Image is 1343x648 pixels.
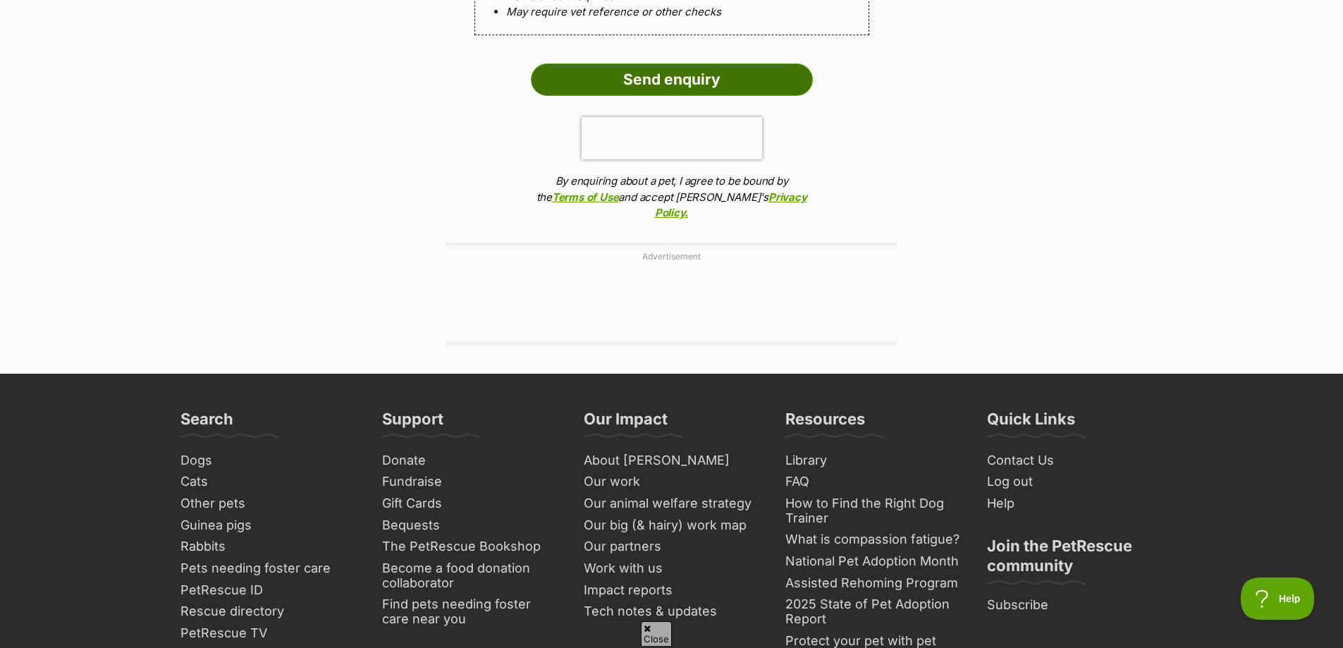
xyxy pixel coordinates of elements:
span: Close [641,621,672,646]
a: How to Find the Right Dog Trainer [780,493,967,529]
a: Our animal welfare strategy [578,493,766,515]
div: Advertisement [446,243,897,346]
a: Rabbits [175,536,362,558]
h3: Our Impact [584,409,668,437]
a: Terms of Use [552,190,618,204]
a: 2025 State of Pet Adoption Report [780,594,967,630]
a: PetRescue TV [175,623,362,644]
a: Other pets [175,493,362,515]
p: By enquiring about a pet, I agree to be bound by the and accept [PERSON_NAME]'s [531,173,813,221]
h3: Resources [785,409,865,437]
iframe: Help Scout Beacon - Open [1241,577,1315,620]
h3: Support [382,409,443,437]
a: Find pets needing foster care near you [376,594,564,630]
a: Gift Cards [376,493,564,515]
a: Library [780,450,967,472]
h3: Search [180,409,233,437]
a: Guinea pigs [175,515,362,537]
a: Become a food donation collaborator [376,558,564,594]
a: Contact Us [981,450,1169,472]
a: Assisted Rehoming Program [780,573,967,594]
a: Help [981,493,1169,515]
a: What is compassion fatigue? [780,529,967,551]
a: Subscribe [981,594,1169,616]
a: Our work [578,471,766,493]
a: Impact reports [578,580,766,601]
a: Dogs [175,450,362,472]
a: Our big (& hairy) work map [578,515,766,537]
a: Cats [175,471,362,493]
a: Log out [981,471,1169,493]
iframe: reCAPTCHA [582,117,762,159]
a: FAQ [780,471,967,493]
a: National Pet Adoption Month [780,551,967,573]
a: About [PERSON_NAME] [578,450,766,472]
h3: Join the PetRescue community [987,536,1163,584]
a: Work with us [578,558,766,580]
a: Rescue directory [175,601,362,623]
a: Fundraise [376,471,564,493]
a: Bequests [376,515,564,537]
a: Pets needing foster care [175,558,362,580]
a: Tech notes & updates [578,601,766,623]
a: Our partners [578,536,766,558]
input: Send enquiry [531,63,813,96]
li: May require vet reference or other checks [506,6,838,18]
a: Donate [376,450,564,472]
a: PetRescue ID [175,580,362,601]
h3: Quick Links [987,409,1075,437]
a: The PetRescue Bookshop [376,536,564,558]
